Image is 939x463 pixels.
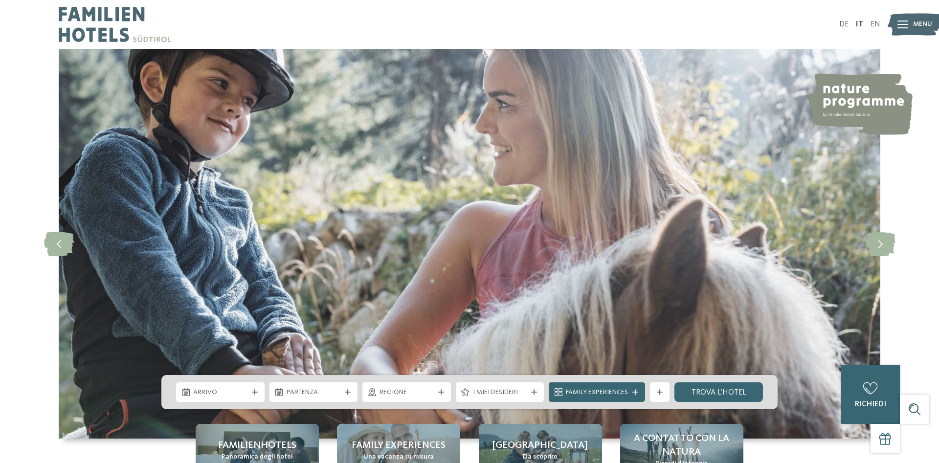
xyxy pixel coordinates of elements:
[287,388,341,397] span: Partenza
[841,365,900,424] a: richiedi
[630,432,734,459] span: A contatto con la natura
[805,73,913,135] img: nature programme by Familienhotels Südtirol
[855,400,886,408] span: richiedi
[492,439,588,452] span: [GEOGRAPHIC_DATA]
[856,21,863,28] a: IT
[193,388,247,397] span: Arrivo
[363,452,434,462] span: Una vacanza su misura
[913,20,932,29] span: Menu
[352,439,446,452] span: Family experiences
[839,21,849,28] a: DE
[674,382,763,402] a: trova l’hotel
[380,388,434,397] span: Regione
[222,452,293,462] span: Panoramica degli hotel
[871,21,880,28] a: EN
[59,49,880,439] img: Family hotel Alto Adige: the happy family places!
[566,388,628,397] span: Family Experiences
[473,388,527,397] span: I miei desideri
[218,439,296,452] span: Familienhotels
[523,452,558,462] span: Da scoprire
